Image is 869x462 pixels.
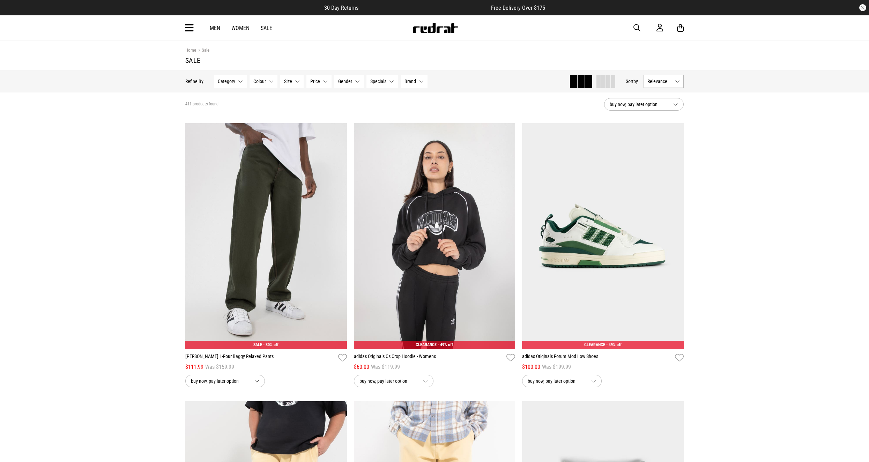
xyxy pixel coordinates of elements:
span: $111.99 [185,363,203,371]
button: Category [214,75,247,88]
a: Sale [196,47,209,54]
img: Adidas Originals Cs Crop Hoodie - Womens in Black [354,123,515,349]
a: Sale [261,25,272,31]
span: Was $159.99 [205,363,234,371]
span: Gender [338,79,352,84]
span: buy now, pay later option [528,377,586,385]
button: buy now, pay later option [604,98,684,111]
a: adidas Originals Forum Mod Low Shoes [522,353,672,363]
span: buy now, pay later option [610,100,668,109]
span: CLEARANCE [584,342,605,347]
img: Adidas Originals Forum Mod Low Shoes in White [522,123,684,349]
a: [PERSON_NAME] L-Four Baggy Relaxed Pants [185,353,335,363]
span: - 30% off [263,342,278,347]
a: adidas Originals Cs Crop Hoodie - Womens [354,353,504,363]
button: buy now, pay later option [185,375,265,387]
button: Size [280,75,304,88]
span: - 49% off [438,342,453,347]
button: Brand [401,75,428,88]
h1: Sale [185,56,684,65]
button: Relevance [644,75,684,88]
span: SALE [253,342,262,347]
span: 30 Day Returns [324,5,358,11]
span: 411 products found [185,102,218,107]
button: Price [306,75,332,88]
span: $100.00 [522,363,540,371]
span: Relevance [647,79,672,84]
span: by [633,79,638,84]
button: Colour [250,75,277,88]
span: Free Delivery Over $175 [491,5,545,11]
span: Was $199.99 [542,363,571,371]
a: Men [210,25,220,31]
p: Refine By [185,79,203,84]
span: Size [284,79,292,84]
span: buy now, pay later option [359,377,417,385]
button: Gender [334,75,364,88]
span: CLEARANCE [416,342,437,347]
button: buy now, pay later option [354,375,433,387]
img: Lee L-four Baggy Relaxed Pants in Green [185,123,347,349]
span: Specials [370,79,386,84]
span: $60.00 [354,363,369,371]
span: - 49% off [606,342,622,347]
button: Sortby [626,77,638,85]
span: Brand [404,79,416,84]
a: Women [231,25,250,31]
span: buy now, pay later option [191,377,249,385]
button: buy now, pay later option [522,375,602,387]
img: Redrat logo [412,23,458,33]
a: Home [185,47,196,53]
span: Was $119.99 [371,363,400,371]
iframe: Customer reviews powered by Trustpilot [372,4,477,11]
span: Price [310,79,320,84]
span: Category [218,79,235,84]
button: Specials [366,75,398,88]
span: Colour [253,79,266,84]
